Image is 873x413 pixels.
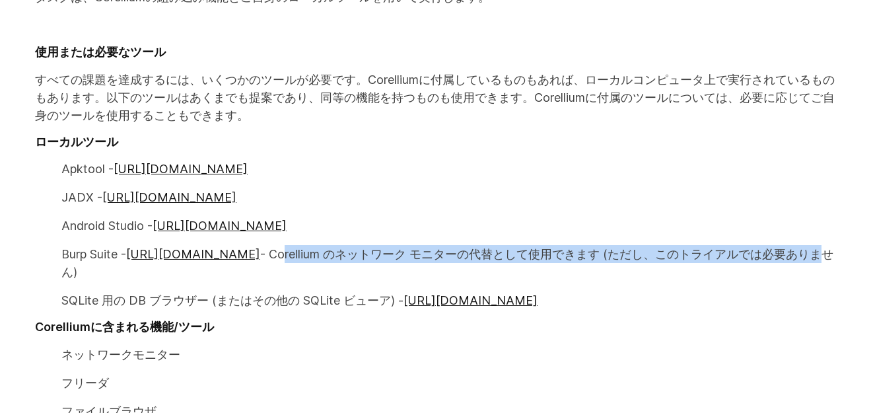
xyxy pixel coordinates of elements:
[126,247,260,261] a: [URL][DOMAIN_NAME]
[61,376,109,390] font: フリーダ
[61,348,180,361] font: ネットワークモニター
[114,162,248,176] a: [URL][DOMAIN_NAME]
[35,45,166,59] font: 使用または必要なツール
[61,162,114,176] font: Apktool -
[403,293,538,307] a: [URL][DOMAIN_NAME]
[61,219,153,233] font: Android Studio -
[35,135,118,149] font: ローカルツール
[61,190,102,204] font: JADX -
[35,320,214,334] font: Corelliumに含まれる機能/ツール
[102,190,236,204] a: [URL][DOMAIN_NAME]
[61,247,833,279] font: - Corellium のネットワーク モニターの代替として使用できます (ただし、このトライアルでは必要ありません)
[153,219,287,233] a: [URL][DOMAIN_NAME]
[35,73,835,122] font: すべての課題を達成するには、いくつかのツールが必要です。Corelliumに付属しているものもあれば、ローカルコンピュータ上で実行されているものもあります。以下のツールはあくまでも提案であり、同...
[61,293,403,307] font: SQLite 用の DB ブラウザー (またはその他の SQLite ビューア) -
[61,247,126,261] font: Burp Suite -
